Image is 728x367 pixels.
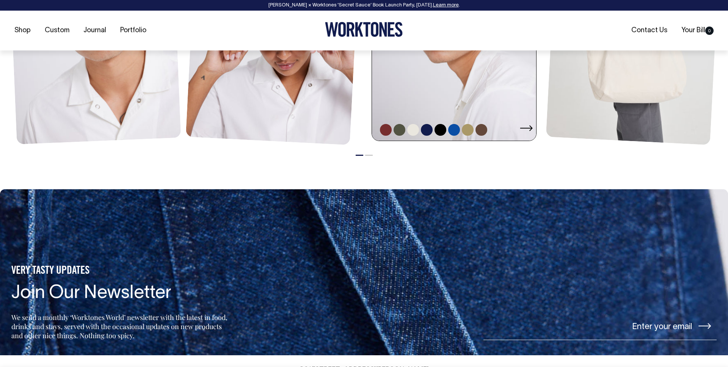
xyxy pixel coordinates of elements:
a: Learn more [433,3,459,8]
button: 2 of 2 [365,155,373,156]
a: Journal [80,24,109,37]
button: 1 of 2 [356,155,363,156]
input: Enter your email [483,312,717,340]
a: Your Bill0 [678,24,717,37]
div: [PERSON_NAME] × Worktones ‘Secret Sauce’ Book Launch Party, [DATE]. . [8,3,720,8]
a: Custom [42,24,72,37]
h5: VERY TASTY UPDATES [11,265,230,278]
h4: Join Our Newsletter [11,284,230,304]
p: We send a monthly ‘Worktones World’ newsletter with the latest in food, drinks and stays, served ... [11,313,230,340]
a: Contact Us [628,24,670,37]
a: Portfolio [117,24,149,37]
a: Shop [11,24,34,37]
span: 0 [705,27,714,35]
